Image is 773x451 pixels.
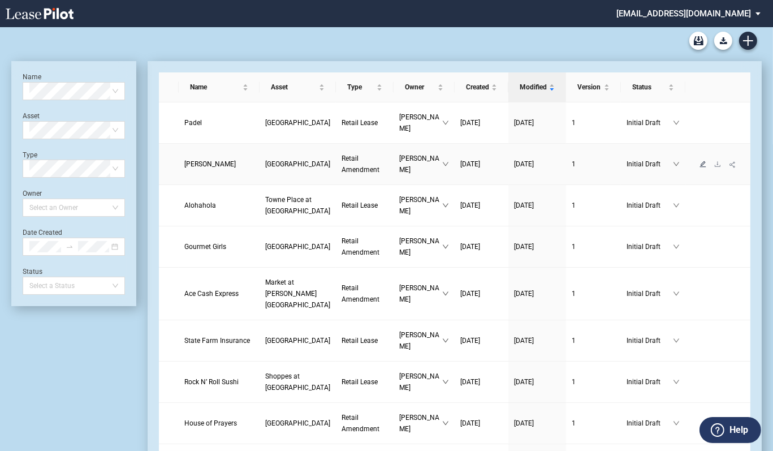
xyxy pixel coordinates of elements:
[460,335,503,346] a: [DATE]
[460,241,503,252] a: [DATE]
[271,81,317,93] span: Asset
[673,379,680,385] span: down
[514,288,560,299] a: [DATE]
[514,158,560,170] a: [DATE]
[347,81,374,93] span: Type
[23,268,42,276] label: Status
[265,419,330,427] span: Northwest Plaza
[184,158,254,170] a: [PERSON_NAME]
[627,200,673,211] span: Initial Draft
[714,32,732,50] button: Download Blank Form
[514,418,560,429] a: [DATE]
[572,200,615,211] a: 1
[399,282,442,305] span: [PERSON_NAME]
[460,117,503,128] a: [DATE]
[699,161,706,167] span: edit
[460,376,503,388] a: [DATE]
[460,290,480,298] span: [DATE]
[514,419,534,427] span: [DATE]
[265,278,330,309] span: Market at Opitz Crossing
[184,335,254,346] a: State Farm Insurance
[184,419,237,427] span: House of Prayers
[265,160,330,168] span: Cherryvale Plaza
[689,32,707,50] a: Archive
[184,378,239,386] span: Rock N’ Roll Sushi
[572,335,615,346] a: 1
[265,372,330,392] span: Shoppes at Belvedere
[184,117,254,128] a: Padel
[460,160,480,168] span: [DATE]
[399,412,442,435] span: [PERSON_NAME]
[442,337,449,344] span: down
[572,337,576,345] span: 1
[508,72,566,102] th: Modified
[514,119,534,127] span: [DATE]
[520,81,547,93] span: Modified
[460,378,480,386] span: [DATE]
[627,241,673,252] span: Initial Draft
[265,158,330,170] a: [GEOGRAPHIC_DATA]
[23,112,40,120] label: Asset
[342,119,378,127] span: Retail Lease
[442,243,449,250] span: down
[342,235,388,258] a: Retail Amendment
[399,371,442,393] span: [PERSON_NAME]
[460,243,480,251] span: [DATE]
[673,290,680,297] span: down
[265,418,330,429] a: [GEOGRAPHIC_DATA]
[342,335,388,346] a: Retail Lease
[460,419,480,427] span: [DATE]
[627,376,673,388] span: Initial Draft
[627,335,673,346] span: Initial Draft
[399,194,442,217] span: [PERSON_NAME]
[442,290,449,297] span: down
[265,196,330,215] span: Towne Place at Greenbrier
[265,194,330,217] a: Towne Place at [GEOGRAPHIC_DATA]
[265,335,330,346] a: [GEOGRAPHIC_DATA]
[342,284,379,303] span: Retail Amendment
[184,288,254,299] a: Ace Cash Express
[342,237,379,256] span: Retail Amendment
[466,81,489,93] span: Created
[627,158,673,170] span: Initial Draft
[265,337,330,345] span: Commerce Centre
[711,32,736,50] md-menu: Download Blank Form List
[260,72,336,102] th: Asset
[184,200,254,211] a: Alohahola
[514,290,534,298] span: [DATE]
[514,243,534,251] span: [DATE]
[514,337,534,345] span: [DATE]
[572,241,615,252] a: 1
[342,201,378,209] span: Retail Lease
[184,418,254,429] a: House of Prayers
[265,241,330,252] a: [GEOGRAPHIC_DATA]
[399,153,442,175] span: [PERSON_NAME]
[342,414,379,433] span: Retail Amendment
[572,201,576,209] span: 1
[265,119,330,127] span: Commerce Centre
[342,153,388,175] a: Retail Amendment
[342,412,388,435] a: Retail Amendment
[399,329,442,352] span: [PERSON_NAME]
[699,417,761,443] button: Help
[184,290,239,298] span: Ace Cash Express
[399,111,442,134] span: [PERSON_NAME]
[572,418,615,429] a: 1
[572,376,615,388] a: 1
[184,376,254,388] a: Rock N’ Roll Sushi
[514,241,560,252] a: [DATE]
[460,337,480,345] span: [DATE]
[442,379,449,385] span: down
[66,243,74,251] span: to
[460,288,503,299] a: [DATE]
[265,117,330,128] a: [GEOGRAPHIC_DATA]
[394,72,455,102] th: Owner
[405,81,435,93] span: Owner
[442,420,449,427] span: down
[673,202,680,209] span: down
[696,160,710,168] a: edit
[632,81,666,93] span: Status
[460,200,503,211] a: [DATE]
[336,72,394,102] th: Type
[572,119,576,127] span: 1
